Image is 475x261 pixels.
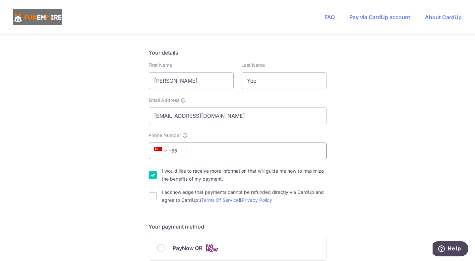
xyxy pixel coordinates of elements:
a: Privacy Policy [242,197,272,203]
label: I would like to receive more information that will guide me how to maximize the benefits of my pa... [162,167,327,183]
span: Phone Number [149,132,181,139]
a: About CardUp [425,14,462,21]
div: PayNow QR Cards logo [157,244,318,252]
a: Pay via CardUp account [349,14,410,21]
span: Email Address [149,97,180,104]
a: FAQ [325,14,335,21]
input: Last name [242,72,327,89]
input: Email address [149,108,327,124]
img: Cards logo [205,244,218,252]
span: PayNow QR [173,244,203,252]
iframe: Opens a widget where you can find more information [433,241,468,258]
h5: Your details [149,49,327,57]
a: Terms Of Service [202,197,239,203]
label: I acknowledge that payments cannot be refunded directly via CardUp and agree to CardUp’s & [162,188,327,204]
label: Last Name [242,62,265,68]
label: First Name [149,62,172,68]
span: +65 [152,147,182,155]
input: First name [149,72,234,89]
span: +65 [154,147,170,155]
h5: Your payment method [149,223,327,231]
